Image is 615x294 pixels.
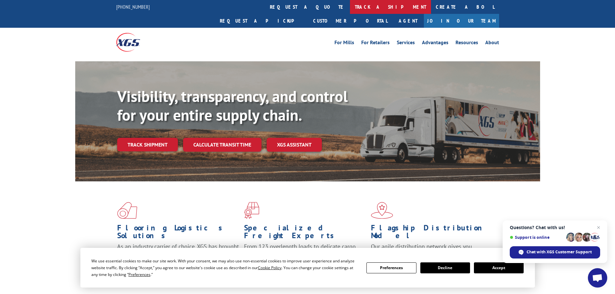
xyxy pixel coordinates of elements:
a: [PHONE_NUMBER] [116,4,150,10]
span: Our agile distribution network gives you nationwide inventory management on demand. [371,243,490,258]
button: Preferences [366,262,416,273]
h1: Flooring Logistics Solutions [117,224,239,243]
span: Cookie Policy [258,265,282,270]
div: Cookie Consent Prompt [80,248,535,288]
a: Request a pickup [215,14,308,28]
b: Visibility, transparency, and control for your entire supply chain. [117,86,348,125]
div: Open chat [588,268,607,288]
span: Support is online [510,235,564,240]
a: Resources [456,40,478,47]
h1: Flagship Distribution Model [371,224,493,243]
a: Calculate transit time [183,138,261,152]
span: Chat with XGS Customer Support [527,249,592,255]
a: Customer Portal [308,14,392,28]
span: Close chat [595,224,602,231]
a: Join Our Team [424,14,499,28]
a: Agent [392,14,424,28]
a: For Retailers [361,40,390,47]
button: Decline [420,262,470,273]
a: Advantages [422,40,448,47]
a: XGS ASSISTANT [267,138,322,152]
p: From 123 overlength loads to delicate cargo, our experienced staff knows the best way to move you... [244,243,366,271]
a: Track shipment [117,138,178,151]
span: Preferences [128,272,150,277]
h1: Specialized Freight Experts [244,224,366,243]
img: xgs-icon-total-supply-chain-intelligence-red [117,202,137,219]
div: We use essential cookies to make our site work. With your consent, we may also use non-essential ... [91,258,359,278]
div: Chat with XGS Customer Support [510,246,600,259]
span: As an industry carrier of choice, XGS has brought innovation and dedication to flooring logistics... [117,243,239,266]
a: For Mills [334,40,354,47]
a: About [485,40,499,47]
img: xgs-icon-focused-on-flooring-red [244,202,259,219]
span: Questions? Chat with us! [510,225,600,230]
button: Accept [474,262,524,273]
img: xgs-icon-flagship-distribution-model-red [371,202,393,219]
a: Services [397,40,415,47]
